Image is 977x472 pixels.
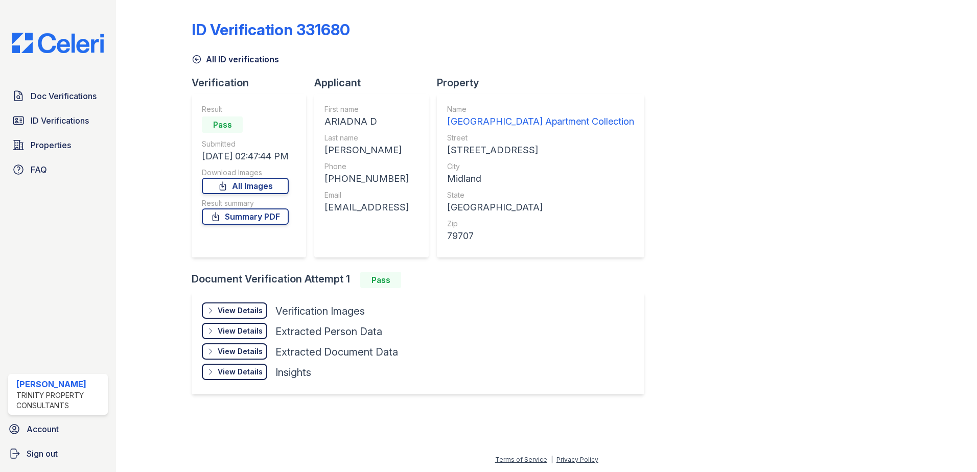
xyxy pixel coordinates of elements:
[275,324,382,339] div: Extracted Person Data
[437,76,653,90] div: Property
[31,163,47,176] span: FAQ
[275,345,398,359] div: Extracted Document Data
[4,33,112,53] img: CE_Logo_Blue-a8612792a0a2168367f1c8372b55b34899dd931a85d93a1a3d3e32e68fde9ad4.png
[8,159,108,180] a: FAQ
[324,200,409,215] div: [EMAIL_ADDRESS]
[8,86,108,106] a: Doc Verifications
[447,219,634,229] div: Zip
[324,161,409,172] div: Phone
[202,139,289,149] div: Submitted
[218,367,263,377] div: View Details
[202,149,289,163] div: [DATE] 02:47:44 PM
[8,110,108,131] a: ID Verifications
[360,272,401,288] div: Pass
[447,143,634,157] div: [STREET_ADDRESS]
[192,20,350,39] div: ID Verification 331680
[31,114,89,127] span: ID Verifications
[202,198,289,208] div: Result summary
[202,208,289,225] a: Summary PDF
[551,456,553,463] div: |
[275,365,311,380] div: Insights
[275,304,365,318] div: Verification Images
[556,456,598,463] a: Privacy Policy
[202,104,289,114] div: Result
[447,190,634,200] div: State
[447,104,634,114] div: Name
[4,419,112,439] a: Account
[495,456,547,463] a: Terms of Service
[447,200,634,215] div: [GEOGRAPHIC_DATA]
[192,272,653,288] div: Document Verification Attempt 1
[202,116,243,133] div: Pass
[218,305,263,316] div: View Details
[324,143,409,157] div: [PERSON_NAME]
[324,104,409,114] div: First name
[447,133,634,143] div: Street
[218,326,263,336] div: View Details
[192,53,279,65] a: All ID verifications
[16,390,104,411] div: Trinity Property Consultants
[324,133,409,143] div: Last name
[447,229,634,243] div: 79707
[314,76,437,90] div: Applicant
[31,139,71,151] span: Properties
[192,76,314,90] div: Verification
[324,190,409,200] div: Email
[218,346,263,357] div: View Details
[27,423,59,435] span: Account
[16,378,104,390] div: [PERSON_NAME]
[447,104,634,129] a: Name [GEOGRAPHIC_DATA] Apartment Collection
[324,114,409,129] div: ARIADNA D
[324,172,409,186] div: [PHONE_NUMBER]
[202,168,289,178] div: Download Images
[4,443,112,464] a: Sign out
[8,135,108,155] a: Properties
[447,161,634,172] div: City
[447,114,634,129] div: [GEOGRAPHIC_DATA] Apartment Collection
[202,178,289,194] a: All Images
[447,172,634,186] div: Midland
[31,90,97,102] span: Doc Verifications
[27,447,58,460] span: Sign out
